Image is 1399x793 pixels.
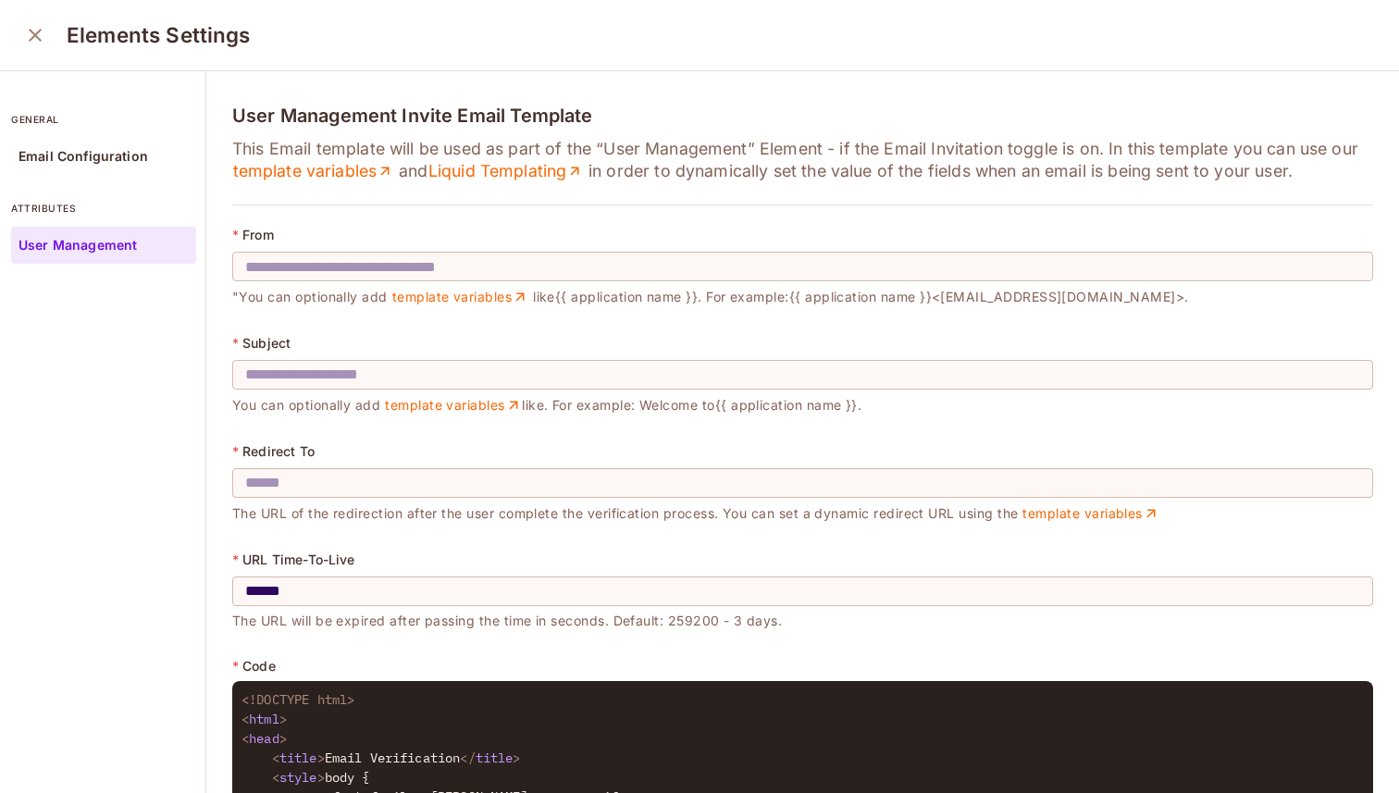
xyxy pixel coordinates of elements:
[427,160,584,182] a: Liquid Templating
[242,552,354,567] p: URL Time-To-Live
[385,397,522,414] a: template variables
[232,138,1373,182] p: This Email template will be used as part of the “User Management” Element - if the Email Invitati...
[232,606,1373,628] p: The URL will be expired after passing the time in seconds. Default: 259200 - 3 days.
[232,160,394,182] a: template variables
[242,659,276,674] p: Code
[391,289,528,305] a: template variables
[19,238,137,253] p: User Management
[242,444,315,459] p: Redirect To
[19,149,148,164] p: Email Configuration
[242,336,291,351] p: Subject
[232,289,1189,304] span: "You can optionally add like {{ application name }} . For example: {{ application name }} <[EMAIL...
[242,228,274,242] p: From
[67,22,251,48] h3: Elements Settings
[232,397,861,413] span: You can optionally add like. For example: Welcome to {{ application name }} .
[232,505,1159,521] span: The URL of the redirection after the user complete the verification process. You can set a dynami...
[1022,505,1159,522] a: template variables
[232,105,1373,127] h4: User Management Invite Email Template
[11,112,196,127] p: general
[11,201,196,216] p: attributes
[17,17,54,54] button: close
